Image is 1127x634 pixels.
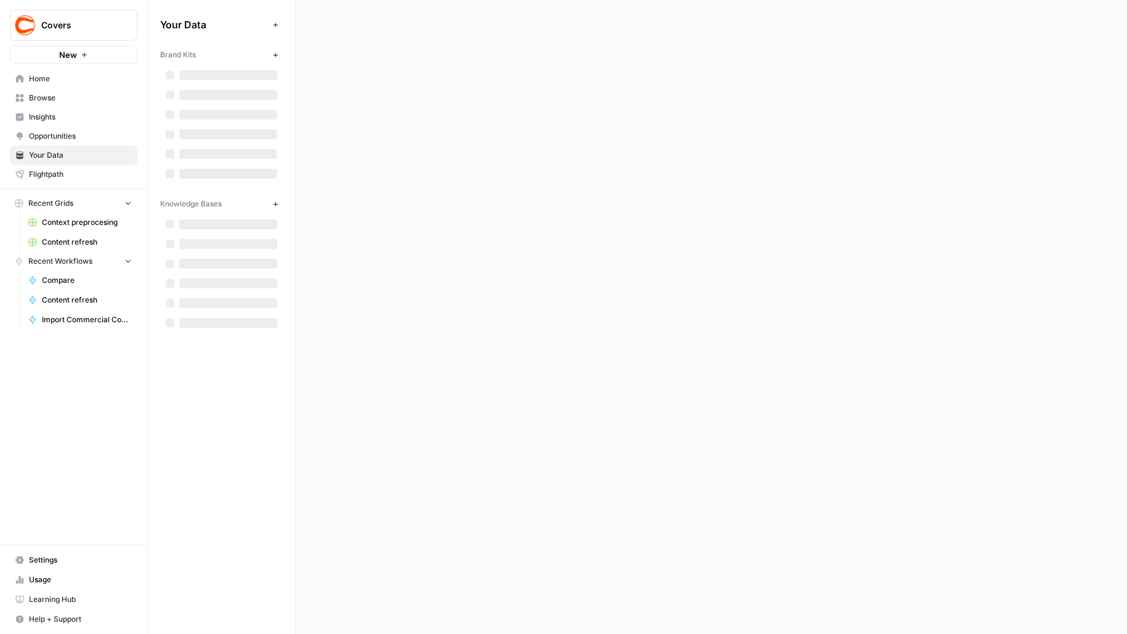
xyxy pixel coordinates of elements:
[14,14,36,36] img: Covers Logo
[29,574,132,585] span: Usage
[10,69,137,89] a: Home
[29,73,132,84] span: Home
[29,555,132,566] span: Settings
[23,232,137,252] a: Content refresh
[10,145,137,165] a: Your Data
[10,590,137,609] a: Learning Hub
[23,270,137,290] a: Compare
[10,126,137,146] a: Opportunities
[42,275,132,286] span: Compare
[23,310,137,330] a: Import Commercial Content
[160,198,222,209] span: Knowledge Bases
[10,252,137,270] button: Recent Workflows
[28,198,73,209] span: Recent Grids
[29,614,132,625] span: Help + Support
[41,19,116,31] span: Covers
[59,49,77,61] span: New
[10,10,137,41] button: Workspace: Covers
[10,88,137,108] a: Browse
[42,237,132,248] span: Content refresh
[23,213,137,232] a: Context preprocesing
[10,194,137,213] button: Recent Grids
[42,314,132,325] span: Import Commercial Content
[42,295,132,306] span: Content refresh
[10,107,137,127] a: Insights
[160,49,196,60] span: Brand Kits
[10,165,137,184] a: Flightpath
[29,92,132,104] span: Browse
[28,256,92,267] span: Recent Workflows
[10,609,137,629] button: Help + Support
[29,150,132,161] span: Your Data
[29,112,132,123] span: Insights
[23,290,137,310] a: Content refresh
[10,550,137,570] a: Settings
[29,594,132,605] span: Learning Hub
[10,46,137,64] button: New
[42,217,132,228] span: Context preprocesing
[29,169,132,180] span: Flightpath
[10,570,137,590] a: Usage
[160,17,268,32] span: Your Data
[29,131,132,142] span: Opportunities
